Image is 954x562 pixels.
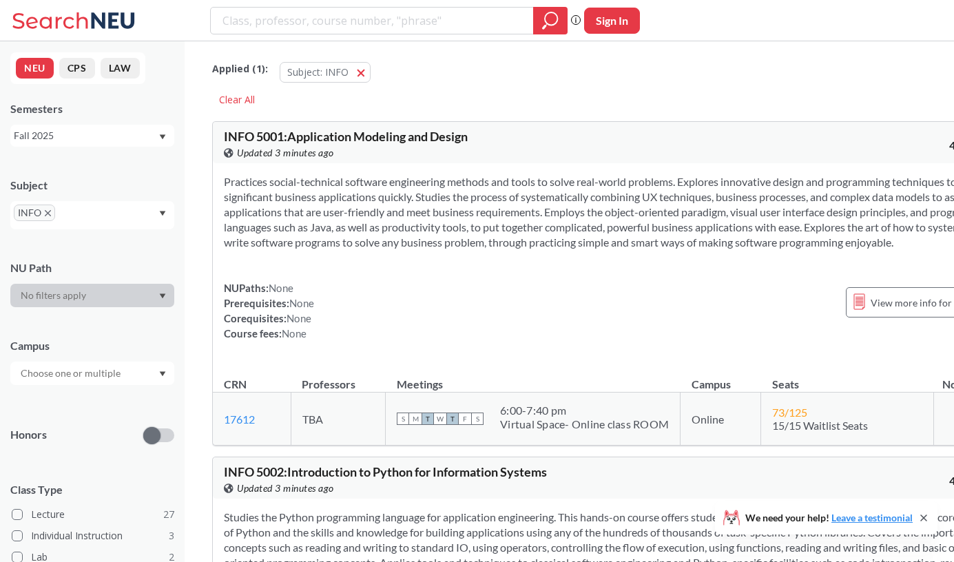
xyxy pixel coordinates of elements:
[224,377,247,392] div: CRN
[10,125,174,147] div: Fall 2025Dropdown arrow
[422,413,434,425] span: T
[772,419,868,432] span: 15/15 Waitlist Seats
[500,404,669,417] div: 6:00 - 7:40 pm
[10,338,174,353] div: Campus
[386,363,681,393] th: Meetings
[745,513,913,523] span: We need your help!
[221,9,523,32] input: Class, professor, course number, "phrase"
[471,413,484,425] span: S
[14,128,158,143] div: Fall 2025
[10,362,174,385] div: Dropdown arrow
[224,129,468,144] span: INFO 5001 : Application Modeling and Design
[212,61,268,76] span: Applied ( 1 ):
[45,210,51,216] svg: X to remove pill
[280,62,371,83] button: Subject: INFO
[446,413,459,425] span: T
[10,101,174,116] div: Semesters
[159,211,166,216] svg: Dropdown arrow
[291,393,385,446] td: TBA
[681,363,761,393] th: Campus
[16,58,54,79] button: NEU
[212,90,262,110] div: Clear All
[237,481,334,496] span: Updated 3 minutes ago
[287,312,311,324] span: None
[163,507,174,522] span: 27
[681,393,761,446] td: Online
[772,406,807,419] span: 73 / 125
[59,58,95,79] button: CPS
[434,413,446,425] span: W
[224,413,255,426] a: 17612
[224,464,547,479] span: INFO 5002 : Introduction to Python for Information Systems
[409,413,422,425] span: M
[397,413,409,425] span: S
[237,145,334,160] span: Updated 3 minutes ago
[584,8,640,34] button: Sign In
[14,365,129,382] input: Choose one or multiple
[224,280,314,341] div: NUPaths: Prerequisites: Corequisites: Course fees:
[269,282,293,294] span: None
[14,205,55,221] span: INFOX to remove pill
[169,528,174,543] span: 3
[289,297,314,309] span: None
[761,363,934,393] th: Seats
[101,58,140,79] button: LAW
[10,201,174,229] div: INFOX to remove pillDropdown arrow
[831,512,913,523] a: Leave a testimonial
[291,363,385,393] th: Professors
[533,7,568,34] div: magnifying glass
[10,284,174,307] div: Dropdown arrow
[12,527,174,545] label: Individual Instruction
[10,260,174,275] div: NU Path
[10,427,47,443] p: Honors
[12,506,174,523] label: Lecture
[542,11,559,30] svg: magnifying glass
[159,293,166,299] svg: Dropdown arrow
[10,178,174,193] div: Subject
[287,65,349,79] span: Subject: INFO
[500,417,669,431] div: Virtual Space- Online class ROOM
[159,371,166,377] svg: Dropdown arrow
[159,134,166,140] svg: Dropdown arrow
[10,482,174,497] span: Class Type
[459,413,471,425] span: F
[282,327,307,340] span: None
